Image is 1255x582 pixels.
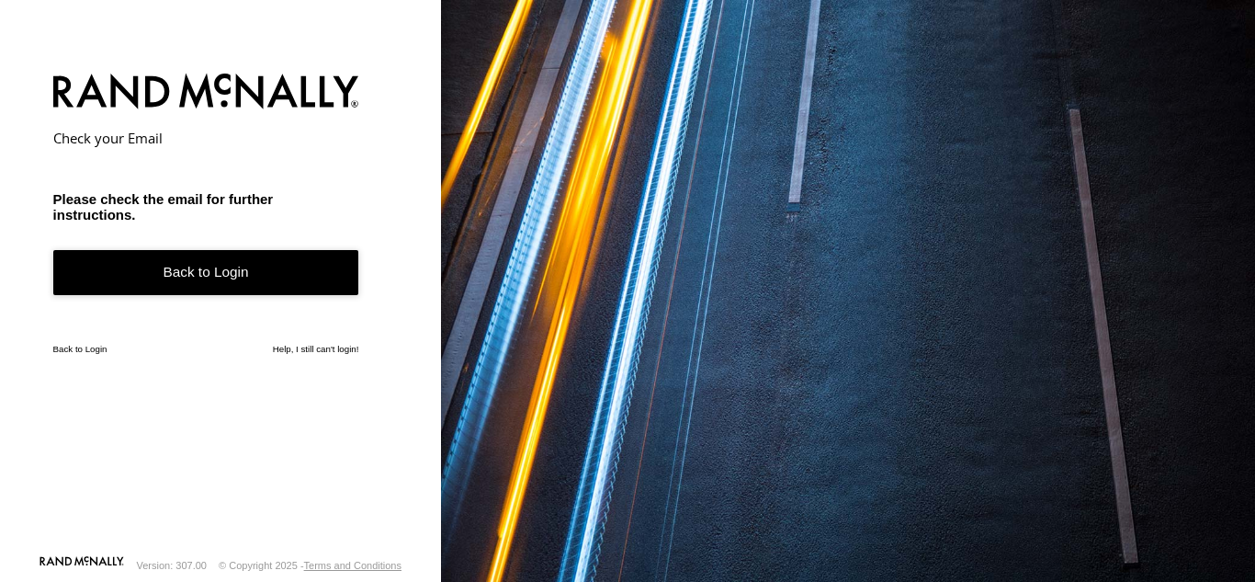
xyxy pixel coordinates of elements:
[40,556,124,575] a: Visit our Website
[53,344,107,354] a: Back to Login
[219,560,401,571] div: © Copyright 2025 -
[137,560,207,571] div: Version: 307.00
[304,560,401,571] a: Terms and Conditions
[53,191,359,223] h3: Please check the email for further instructions.
[53,250,359,295] a: Back to Login
[53,129,359,147] h2: Check your Email
[273,344,359,354] a: Help, I still can't login!
[53,70,359,117] img: Rand McNally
